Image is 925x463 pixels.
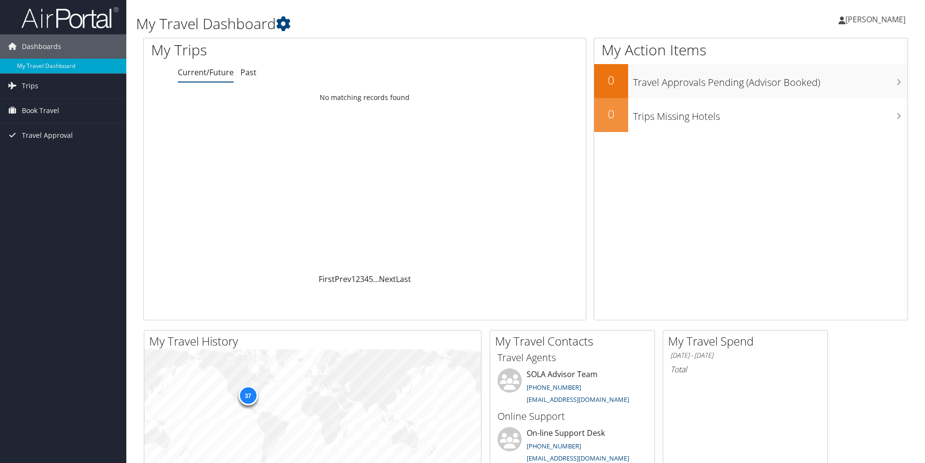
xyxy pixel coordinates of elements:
a: [PERSON_NAME] [839,5,915,34]
a: Past [240,67,257,78]
h2: My Travel Contacts [495,333,654,349]
img: airportal-logo.png [21,6,119,29]
h6: Total [670,364,820,375]
span: Dashboards [22,34,61,59]
h3: Trips Missing Hotels [633,105,908,123]
a: 4 [364,274,369,284]
a: [PHONE_NUMBER] [527,442,581,450]
h2: 0 [594,106,628,122]
h2: 0 [594,72,628,88]
li: SOLA Advisor Team [493,368,652,408]
a: Next [379,274,396,284]
h1: My Trips [151,40,394,60]
a: First [319,274,335,284]
a: 5 [369,274,373,284]
h3: Travel Agents [497,351,647,364]
a: Last [396,274,411,284]
h2: My Travel History [149,333,481,349]
span: Book Travel [22,99,59,123]
span: [PERSON_NAME] [845,14,906,25]
a: 0Trips Missing Hotels [594,98,908,132]
span: Travel Approval [22,123,73,148]
a: 2 [356,274,360,284]
h6: [DATE] - [DATE] [670,351,820,360]
a: Current/Future [178,67,234,78]
h1: My Action Items [594,40,908,60]
a: 3 [360,274,364,284]
a: [EMAIL_ADDRESS][DOMAIN_NAME] [527,454,629,463]
a: Prev [335,274,351,284]
h1: My Travel Dashboard [136,14,655,34]
a: 1 [351,274,356,284]
a: [PHONE_NUMBER] [527,383,581,392]
h2: My Travel Spend [668,333,827,349]
a: [EMAIL_ADDRESS][DOMAIN_NAME] [527,395,629,404]
span: Trips [22,74,38,98]
a: 0Travel Approvals Pending (Advisor Booked) [594,64,908,98]
div: 37 [238,386,257,405]
h3: Travel Approvals Pending (Advisor Booked) [633,71,908,89]
h3: Online Support [497,410,647,423]
span: … [373,274,379,284]
td: No matching records found [144,89,586,106]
